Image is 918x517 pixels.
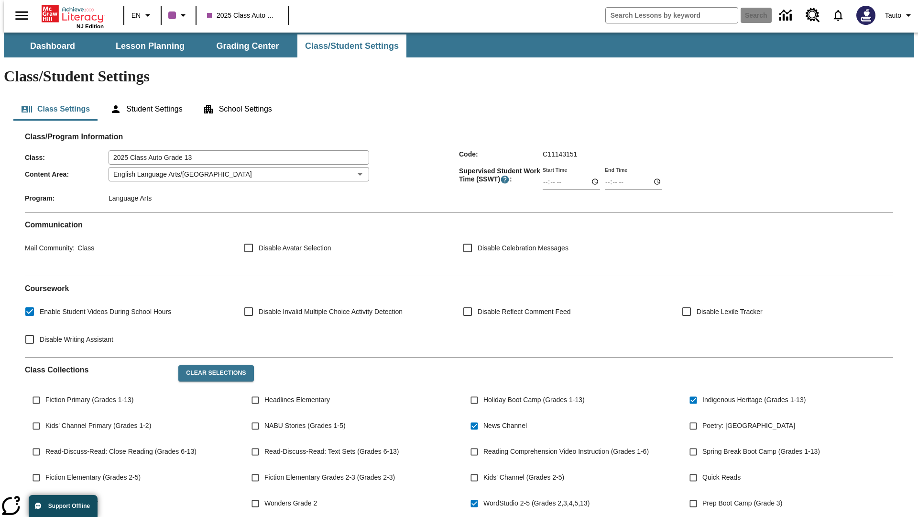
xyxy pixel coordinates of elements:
button: School Settings [195,98,280,121]
span: Program : [25,194,109,202]
a: Notifications [826,3,851,28]
button: Language: EN, Select a language [127,7,158,24]
button: Open side menu [8,1,36,30]
span: Disable Avatar Selection [259,243,331,253]
h2: Class/Program Information [25,132,893,141]
span: Tauto [885,11,901,21]
span: Content Area : [25,170,109,178]
span: Fiction Primary (Grades 1-13) [45,395,133,405]
span: Quick Reads [702,472,741,483]
span: Indigenous Heritage (Grades 1-13) [702,395,806,405]
span: Read-Discuss-Read: Text Sets (Grades 6-13) [264,447,399,457]
button: Student Settings [102,98,190,121]
span: Dashboard [30,41,75,52]
div: SubNavbar [4,34,407,57]
div: English Language Arts/[GEOGRAPHIC_DATA] [109,167,369,181]
span: Kids' Channel Primary (Grades 1-2) [45,421,151,431]
h2: Course work [25,284,893,293]
div: SubNavbar [4,33,914,57]
span: Holiday Boot Camp (Grades 1-13) [483,395,585,405]
button: Clear Selections [178,365,253,382]
span: Grading Center [216,41,279,52]
div: Class/Program Information [25,142,893,204]
span: Headlines Elementary [264,395,330,405]
span: Code : [459,150,543,158]
a: Data Center [774,2,800,29]
span: Enable Student Videos During School Hours [40,307,171,317]
span: Disable Lexile Tracker [697,307,763,317]
h1: Class/Student Settings [4,67,914,85]
span: WordStudio 2-5 (Grades 2,3,4,5,13) [483,498,590,508]
div: Home [42,3,104,29]
button: Supervised Student Work Time is the timeframe when students can take LevelSet and when lessons ar... [500,175,510,184]
span: Test course 10/17 [45,498,98,508]
span: Kids' Channel (Grades 2-5) [483,472,564,483]
span: Poetry: [GEOGRAPHIC_DATA] [702,421,795,431]
button: Support Offline [29,495,98,517]
input: Class [109,150,369,165]
span: Fiction Elementary Grades 2-3 (Grades 2-3) [264,472,395,483]
span: NJ Edition [76,23,104,29]
span: EN [131,11,141,21]
span: Support Offline [48,503,90,509]
div: Communication [25,220,893,268]
h2: Communication [25,220,893,229]
a: Home [42,4,104,23]
button: Dashboard [5,34,100,57]
span: Read-Discuss-Read: Close Reading (Grades 6-13) [45,447,197,457]
h2: Class Collections [25,365,171,374]
label: End Time [605,166,627,173]
span: 2025 Class Auto Grade 13 [207,11,278,21]
span: Class : [25,154,109,161]
label: Start Time [543,166,567,173]
button: Lesson Planning [102,34,198,57]
span: Lesson Planning [116,41,185,52]
span: NABU Stories (Grades 1-5) [264,421,346,431]
span: Disable Invalid Multiple Choice Activity Detection [259,307,403,317]
span: Disable Reflect Comment Feed [478,307,571,317]
button: Class Settings [13,98,98,121]
span: News Channel [483,421,527,431]
img: Avatar [856,6,875,25]
span: Class/Student Settings [305,41,399,52]
span: Disable Writing Assistant [40,335,113,345]
button: Class color is purple. Change class color [164,7,193,24]
span: C11143151 [543,150,577,158]
div: Class/Student Settings [13,98,905,121]
button: Grading Center [200,34,295,57]
span: Fiction Elementary (Grades 2-5) [45,472,141,483]
span: Prep Boot Camp (Grade 3) [702,498,782,508]
span: Reading Comprehension Video Instruction (Grades 1-6) [483,447,649,457]
a: Resource Center, Will open in new tab [800,2,826,28]
span: Mail Community : [25,244,75,252]
span: Class [75,244,94,252]
span: Wonders Grade 2 [264,498,317,508]
span: Supervised Student Work Time (SSWT) : [459,167,543,184]
span: Spring Break Boot Camp (Grades 1-13) [702,447,820,457]
button: Profile/Settings [881,7,918,24]
input: search field [606,8,738,23]
button: Class/Student Settings [297,34,406,57]
button: Select a new avatar [851,3,881,28]
span: Language Arts [109,194,152,202]
div: Coursework [25,284,893,349]
span: Disable Celebration Messages [478,243,568,253]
